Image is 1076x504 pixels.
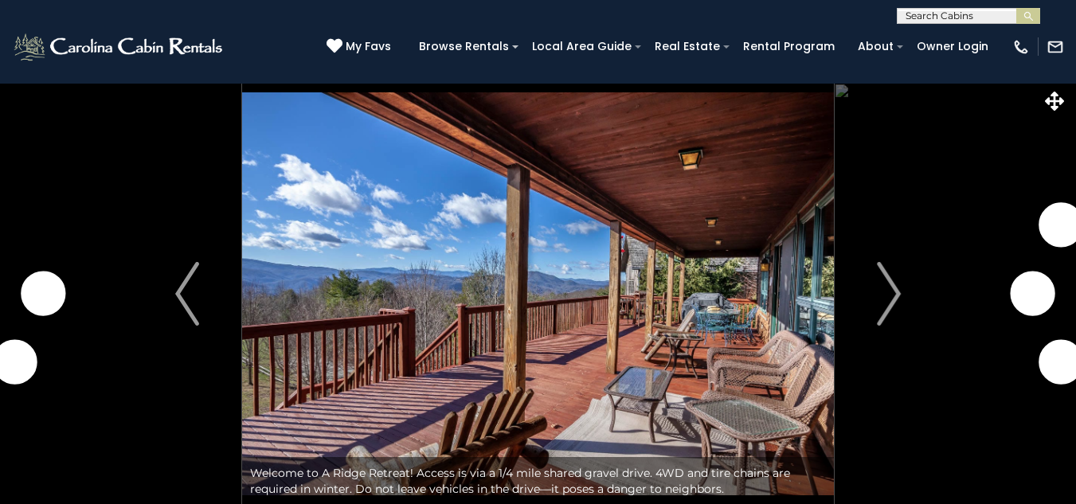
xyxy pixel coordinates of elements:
[850,34,902,59] a: About
[1012,38,1030,56] img: phone-regular-white.png
[647,34,728,59] a: Real Estate
[12,31,227,63] img: White-1-2.png
[346,38,391,55] span: My Favs
[175,262,199,326] img: arrow
[524,34,640,59] a: Local Area Guide
[877,262,901,326] img: arrow
[909,34,996,59] a: Owner Login
[1047,38,1064,56] img: mail-regular-white.png
[327,38,395,56] a: My Favs
[735,34,843,59] a: Rental Program
[411,34,517,59] a: Browse Rentals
